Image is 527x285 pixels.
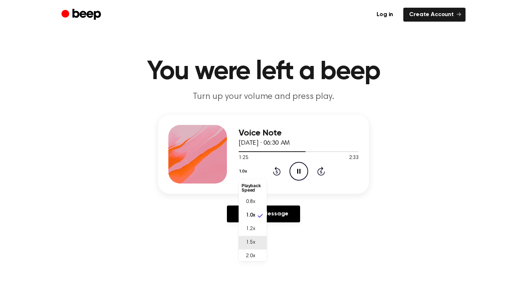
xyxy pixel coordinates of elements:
h3: Voice Note [239,128,359,138]
li: Playback Speed [239,181,267,195]
a: Log in [371,8,399,22]
a: Beep [61,8,103,22]
h1: You were left a beep [76,59,451,85]
ul: 1.0x [239,179,267,261]
span: 2.0x [246,252,255,260]
span: 2:33 [349,154,359,162]
button: 1.0x [239,165,250,178]
span: 1.2x [246,225,255,233]
p: Turn up your volume and press play. [123,91,404,103]
span: 0.8x [246,198,255,206]
span: 1:25 [239,154,248,162]
a: Reply to Message [227,206,300,222]
span: 1.0x [246,212,255,219]
a: Create Account [403,8,466,22]
span: [DATE] · 06:30 AM [239,140,290,147]
span: 1.5x [246,239,255,247]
